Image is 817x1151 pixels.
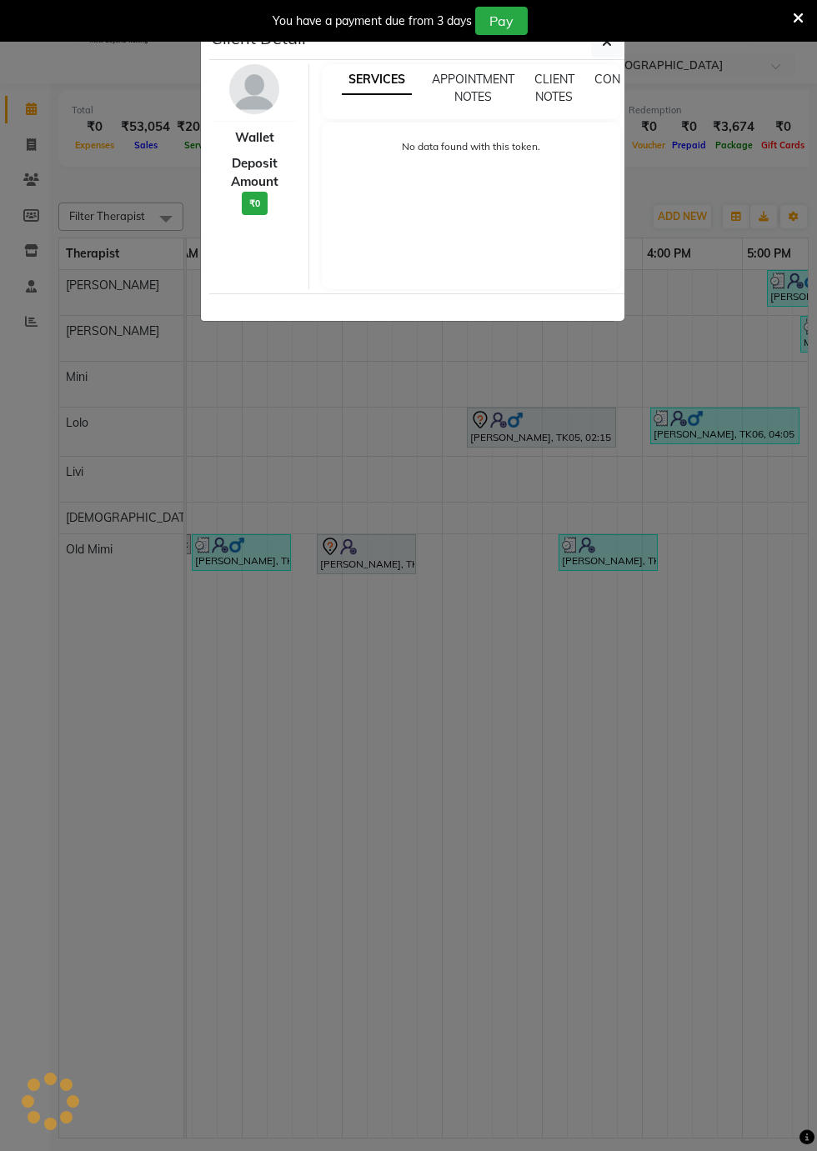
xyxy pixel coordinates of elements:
[475,7,528,35] button: Pay
[432,72,514,104] span: APPOINTMENT NOTES
[242,192,268,216] h3: ₹0
[235,128,274,148] span: Wallet
[273,13,472,30] div: You have a payment due from 3 days
[338,139,604,154] p: No data found with this token.
[213,154,296,192] span: Deposit Amount
[534,72,574,104] span: CLIENT NOTES
[342,65,412,95] span: SERVICES
[594,72,681,87] span: CONSUMPTION
[229,64,279,114] img: avatar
